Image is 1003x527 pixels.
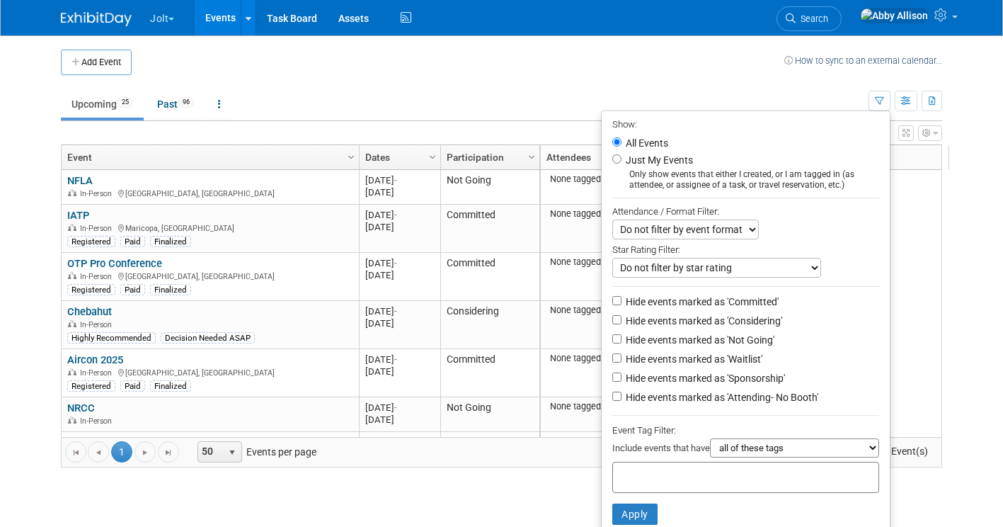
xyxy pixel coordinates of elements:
[93,447,104,458] span: Go to the previous page
[440,205,539,253] td: Committed
[776,6,842,31] a: Search
[365,145,431,169] a: Dates
[526,152,537,163] span: Column Settings
[623,390,818,404] label: Hide events marked as 'Attending- No Booth'
[139,447,151,458] span: Go to the next page
[365,402,434,414] div: [DATE]
[623,333,774,347] label: Hide events marked as 'Not Going'
[68,320,76,327] img: In-Person Event
[67,305,112,318] a: Chebahut
[227,447,238,458] span: select
[67,270,353,282] div: [GEOGRAPHIC_DATA], [GEOGRAPHIC_DATA]
[546,256,677,268] div: None tagged
[365,269,434,281] div: [DATE]
[365,436,434,448] div: [DATE]
[612,504,658,525] button: Apply
[623,295,779,309] label: Hide events marked as 'Committed'
[61,12,132,26] img: ExhibitDay
[80,189,116,198] span: In-Person
[546,436,677,447] div: None tagged
[546,353,677,364] div: None tagged
[161,332,255,344] div: Decision Needed ASAP
[158,441,179,463] a: Go to the last page
[546,401,677,412] div: None tagged
[425,145,441,166] a: Column Settings
[784,55,942,66] a: How to sync to an external calendar...
[365,353,434,365] div: [DATE]
[134,441,156,463] a: Go to the next page
[612,203,879,220] div: Attendance / Format Filter:
[80,416,116,426] span: In-Person
[365,317,434,329] div: [DATE]
[365,305,434,317] div: [DATE]
[147,91,205,118] a: Past96
[65,441,86,463] a: Go to the first page
[150,284,191,295] div: Finalized
[860,8,929,23] img: Abby Allison
[612,239,879,258] div: Star Rating Filter:
[88,441,109,463] a: Go to the previous page
[440,432,539,480] td: Committed
[345,152,357,163] span: Column Settings
[80,224,116,233] span: In-Person
[623,352,762,366] label: Hide events marked as 'Waitlist'
[623,314,782,328] label: Hide events marked as 'Considering'
[440,349,539,397] td: Committed
[612,169,879,191] div: Only show events that either I created, or I am tagged in (as attendee, or assignee of a task, or...
[394,175,397,186] span: -
[67,402,95,414] a: NRCC
[394,354,397,365] span: -
[796,13,828,24] span: Search
[198,442,222,462] span: 50
[365,209,434,221] div: [DATE]
[394,210,397,220] span: -
[623,371,785,385] label: Hide events marked as 'Sponsorship'
[67,257,162,270] a: OTP Pro Conference
[612,438,879,462] div: Include events that have
[68,368,76,375] img: In-Person Event
[118,97,133,108] span: 25
[68,224,76,231] img: In-Person Event
[178,97,194,108] span: 96
[111,441,132,463] span: 1
[546,208,677,220] div: None tagged
[612,115,879,132] div: Show:
[427,152,438,163] span: Column Settings
[180,441,331,463] span: Events per page
[365,186,434,198] div: [DATE]
[440,253,539,301] td: Committed
[150,380,191,392] div: Finalized
[365,414,434,426] div: [DATE]
[67,187,353,199] div: [GEOGRAPHIC_DATA], [GEOGRAPHIC_DATA]
[546,305,677,316] div: None tagged
[440,397,539,432] td: Not Going
[80,272,116,281] span: In-Person
[365,257,434,269] div: [DATE]
[150,236,191,247] div: Finalized
[67,436,95,449] a: NACS
[120,236,145,247] div: Paid
[394,258,397,268] span: -
[67,209,89,222] a: IATP
[344,145,360,166] a: Column Settings
[67,174,93,187] a: NFLA
[163,447,174,458] span: Go to the last page
[70,447,81,458] span: Go to the first page
[61,50,132,75] button: Add Event
[67,236,115,247] div: Registered
[67,380,115,392] div: Registered
[447,145,530,169] a: Participation
[67,332,156,344] div: Highly Recommended
[525,145,540,166] a: Column Settings
[68,416,76,424] img: In-Person Event
[120,284,145,295] div: Paid
[365,174,434,186] div: [DATE]
[365,365,434,378] div: [DATE]
[440,170,539,205] td: Not Going
[68,189,76,196] img: In-Person Event
[623,138,668,148] label: All Events
[68,272,76,279] img: In-Person Event
[61,91,144,118] a: Upcoming25
[80,320,116,329] span: In-Person
[394,306,397,317] span: -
